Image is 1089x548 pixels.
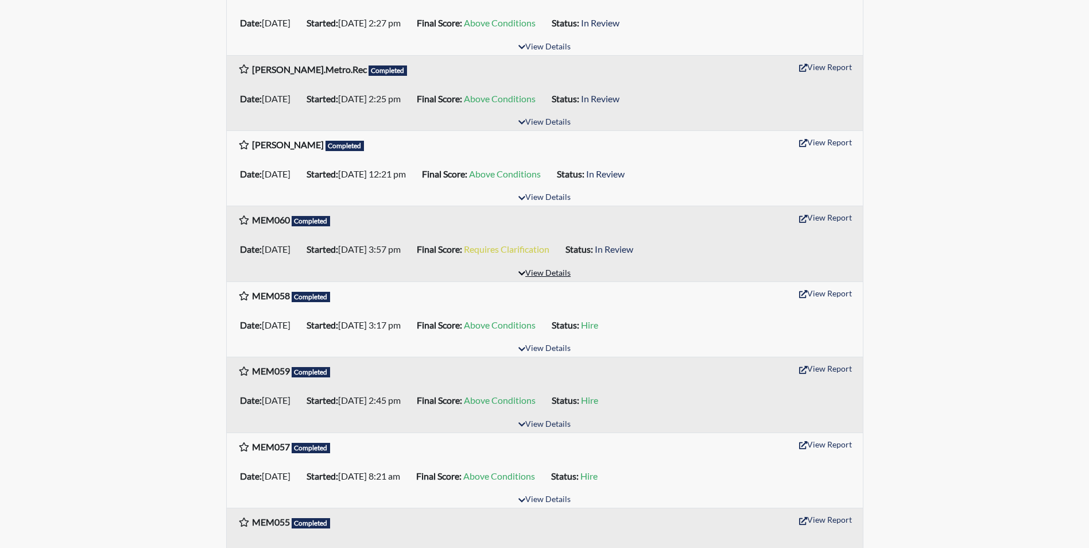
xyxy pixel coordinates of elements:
[595,244,633,254] span: In Review
[307,395,338,406] b: Started:
[307,319,338,330] b: Started:
[565,244,593,254] b: Status:
[417,17,462,28] b: Final Score:
[240,319,262,330] b: Date:
[513,40,576,55] button: View Details
[369,65,408,76] span: Completed
[513,417,576,433] button: View Details
[586,168,625,179] span: In Review
[307,168,338,179] b: Started:
[235,240,302,258] li: [DATE]
[240,17,262,28] b: Date:
[513,115,576,130] button: View Details
[463,470,535,481] span: Above Conditions
[235,90,302,108] li: [DATE]
[302,391,412,410] li: [DATE] 2:45 pm
[513,266,576,281] button: View Details
[552,395,579,406] b: Status:
[794,209,857,226] button: View Report
[513,492,576,508] button: View Details
[302,467,412,485] li: [DATE] 8:21 am
[252,516,290,527] b: MEM055
[464,395,536,406] span: Above Conditions
[235,316,302,334] li: [DATE]
[557,168,584,179] b: Status:
[580,470,598,481] span: Hire
[417,93,462,104] b: Final Score:
[302,14,412,32] li: [DATE] 2:27 pm
[417,395,462,406] b: Final Score:
[552,319,579,330] b: Status:
[581,319,598,330] span: Hire
[513,190,576,206] button: View Details
[794,360,857,377] button: View Report
[252,365,290,376] b: MEM059
[581,93,619,104] span: In Review
[794,133,857,151] button: View Report
[307,93,338,104] b: Started:
[302,165,417,183] li: [DATE] 12:21 pm
[235,165,302,183] li: [DATE]
[794,58,857,76] button: View Report
[302,316,412,334] li: [DATE] 3:17 pm
[464,244,549,254] span: Requires Clarification
[325,141,365,151] span: Completed
[794,435,857,453] button: View Report
[464,93,536,104] span: Above Conditions
[240,168,262,179] b: Date:
[417,244,462,254] b: Final Score:
[235,467,302,485] li: [DATE]
[469,168,541,179] span: Above Conditions
[235,14,302,32] li: [DATE]
[307,17,338,28] b: Started:
[240,93,262,104] b: Date:
[235,391,302,410] li: [DATE]
[581,395,598,406] span: Hire
[307,244,338,254] b: Started:
[252,441,290,452] b: MEM057
[417,319,462,330] b: Final Score:
[794,284,857,302] button: View Report
[240,244,262,254] b: Date:
[292,518,331,528] span: Completed
[552,93,579,104] b: Status:
[292,443,331,453] span: Completed
[292,292,331,302] span: Completed
[240,470,262,481] b: Date:
[302,90,412,108] li: [DATE] 2:25 pm
[513,341,576,357] button: View Details
[581,17,619,28] span: In Review
[416,470,462,481] b: Final Score:
[552,17,579,28] b: Status:
[292,367,331,377] span: Completed
[794,511,857,528] button: View Report
[292,216,331,226] span: Completed
[252,290,290,301] b: MEM058
[551,470,579,481] b: Status:
[307,470,338,481] b: Started:
[302,240,412,258] li: [DATE] 3:57 pm
[464,319,536,330] span: Above Conditions
[422,168,467,179] b: Final Score:
[240,395,262,406] b: Date:
[252,214,290,225] b: MEM060
[252,139,324,150] b: [PERSON_NAME]
[464,17,536,28] span: Above Conditions
[252,64,367,75] b: [PERSON_NAME].Metro.Rec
